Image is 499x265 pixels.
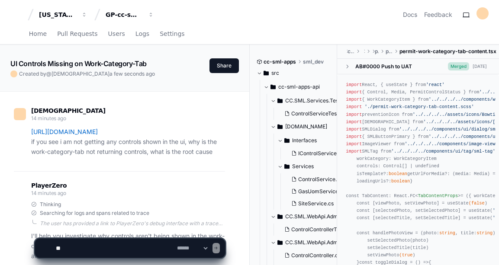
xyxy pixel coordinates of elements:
[391,179,410,184] span: boolean
[298,200,334,207] span: SiteService.cs
[375,48,379,55] span: permit-summary
[364,104,474,109] span: './permit-work-category-tab-content.scss'
[288,173,345,185] button: ControlService.cs
[108,24,125,44] a: Users
[418,193,458,198] span: TabContentProps
[346,119,362,125] span: import
[346,149,362,154] span: import
[424,10,452,19] button: Feedback
[493,208,498,213] span: ''
[288,147,345,160] button: IControlService.cs
[264,80,338,94] button: cc-sml-apps-api
[35,7,91,22] button: [US_STATE] Pacific
[346,141,362,147] span: import
[292,163,314,170] span: Services
[209,58,239,73] button: Share
[346,104,362,109] span: import
[270,94,345,108] button: CC.SML.Services.Tests/Services
[160,24,184,44] a: Settings
[348,48,354,55] span: cc-sml-apps-ui-admin
[403,10,417,19] a: Docs
[29,24,47,44] a: Home
[284,135,290,146] svg: Directory
[106,10,143,19] div: GP-cc-sml-apps
[39,10,76,19] div: [US_STATE] Pacific
[298,150,344,157] span: IControlService.cs
[29,31,47,36] span: Home
[389,171,407,176] span: boolean
[108,31,125,36] span: Users
[285,123,327,130] span: [DOMAIN_NAME]
[277,134,351,147] button: Interfaces
[346,127,362,132] span: import
[135,24,149,44] a: Logs
[281,108,347,120] button: ControlServiceTests.cs
[31,128,98,135] a: [URL][DOMAIN_NAME]
[271,70,279,77] span: src
[291,110,348,117] span: ControlServiceTests.cs
[346,89,362,95] span: import
[102,7,158,22] button: GP-cc-sml-apps
[346,134,362,139] span: import
[391,149,495,154] span: '../../../../components/ui/tag/sml-tag'
[46,70,52,77] span: @
[52,70,109,77] span: [DEMOGRAPHIC_DATA]
[399,48,496,55] span: permit-work-category-tab-content.tsx
[355,63,412,70] div: AB#0000 Push to UAT
[285,213,345,220] span: CC.SML.WebApi.Admin.Tests/Controllers
[415,193,469,198] span: = (
[284,161,290,172] svg: Directory
[415,193,461,198] span: < >
[346,82,362,87] span: import
[493,215,498,220] span: ''
[386,48,393,55] span: permit-work-category
[277,96,283,106] svg: Directory
[288,185,345,198] button: GasUomService.cs
[264,58,296,65] span: cc-sml-apps
[278,83,320,90] span: cc-sml-apps-api
[346,112,362,117] span: import
[298,176,342,183] span: ControlService.cs
[31,115,66,121] span: 14 minutes ago
[448,62,469,70] span: Merged
[303,58,324,65] span: sml_dev
[31,190,66,196] span: 14 minutes ago
[40,220,225,227] div: The user has provided a link to PlayerZero's debug interface with a trace ID, and they're asking ...
[40,210,149,217] span: Searching for logs and spans related to trace
[292,137,317,144] span: Interfaces
[19,70,155,77] span: Created by
[257,66,331,80] button: src
[31,127,225,156] p: if you see i am not getting any controls shown in the ui, why is the work-category-tab not return...
[288,198,345,210] button: SiteService.cs
[346,97,362,102] span: import
[40,201,61,208] span: Thinking
[270,120,345,134] button: [DOMAIN_NAME]
[473,63,487,70] div: [DATE]
[270,82,276,92] svg: Directory
[264,68,269,78] svg: Directory
[160,31,184,36] span: Settings
[31,183,67,188] span: PlayerZero
[277,211,283,222] svg: Directory
[10,59,147,68] app-text-character-animate: UI Controls Missing on Work-Category-Tab
[285,97,345,104] span: CC.SML.Services.Tests/Services
[135,31,149,36] span: Logs
[31,107,106,114] span: [DEMOGRAPHIC_DATA]
[57,24,97,44] a: Pull Requests
[277,160,351,173] button: Services
[277,121,283,132] svg: Directory
[469,201,485,206] span: (false
[298,188,345,195] span: GasUomService.cs
[57,31,97,36] span: Pull Requests
[109,70,155,77] span: a few seconds ago
[426,82,444,87] span: 'react'
[270,210,345,223] button: CC.SML.WebApi.Admin.Tests/Controllers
